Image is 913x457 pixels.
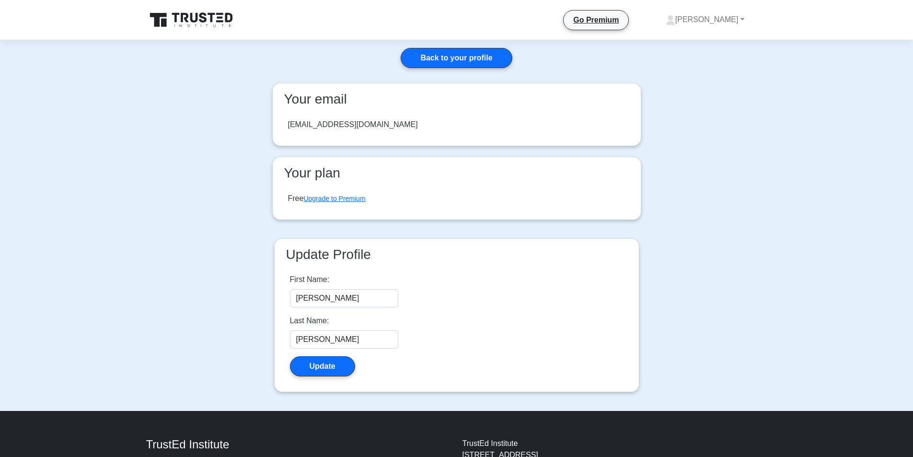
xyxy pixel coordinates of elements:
button: Update [290,356,355,376]
h3: Your email [280,91,633,107]
div: Free [288,193,366,204]
a: Back to your profile [401,48,512,68]
h3: Your plan [280,165,633,181]
a: [PERSON_NAME] [643,10,767,29]
a: Upgrade to Premium [303,195,365,202]
h4: TrustEd Institute [146,438,451,452]
label: Last Name: [290,315,329,327]
h3: Update Profile [282,246,631,263]
a: Go Premium [567,14,624,26]
label: First Name: [290,274,330,285]
div: [EMAIL_ADDRESS][DOMAIN_NAME] [288,119,418,130]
